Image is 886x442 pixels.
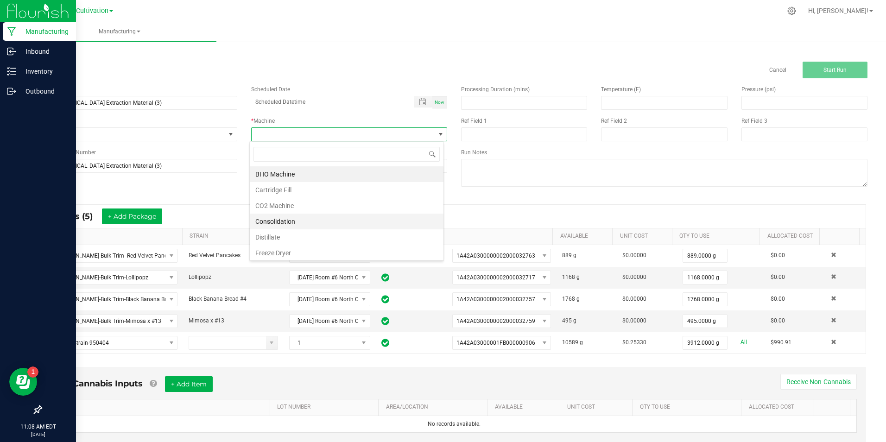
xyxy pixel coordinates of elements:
[456,253,535,259] span: 1A42A0300000002000032763
[771,317,785,324] span: $0.00
[50,233,178,240] a: ITEMSortable
[7,67,16,76] inline-svg: Inventory
[16,26,72,37] p: Manufacturing
[580,339,583,346] span: g
[16,86,72,97] p: Outbound
[165,376,213,392] button: + Add Item
[189,252,240,259] span: Red Velvet Pancakes
[622,274,646,280] span: $0.00000
[16,66,72,77] p: Inventory
[49,271,165,284] span: [PERSON_NAME]-Bulk Trim-Lollipopz
[16,46,72,57] p: Inbound
[567,404,629,411] a: Unit CostSortable
[189,274,211,280] span: Lollipopz
[277,404,375,411] a: LOT NUMBERSortable
[250,198,443,214] li: CO2 Machine
[560,233,609,240] a: AVAILABLESortable
[786,6,797,15] div: Manage settings
[679,233,756,240] a: QTY TO USESortable
[189,296,247,302] span: Black Banana Bread #4
[601,86,641,93] span: Temperature (F)
[414,96,432,107] span: Toggle popup
[576,274,580,280] span: g
[740,336,747,348] a: All
[741,86,776,93] span: Pressure (psi)
[620,233,669,240] a: Unit CostSortable
[7,87,16,96] inline-svg: Outbound
[622,252,646,259] span: $0.00000
[381,337,389,348] span: In Sync
[823,67,847,73] span: Start Run
[48,271,177,284] span: NO DATA FOUND
[456,296,535,303] span: 1A42A0300000002000032757
[576,296,580,302] span: g
[51,379,143,389] span: Non-Cannabis Inputs
[456,274,535,281] span: 1A42A0300000002000032717
[771,274,785,280] span: $0.00
[102,208,162,224] button: + Add Package
[52,211,102,221] span: Inputs (5)
[749,404,810,411] a: Allocated CostSortable
[461,149,487,156] span: Run Notes
[4,423,72,431] p: 11:08 AM EDT
[27,366,38,378] iframe: Resource center unread badge
[253,118,275,124] span: Machine
[4,431,72,438] p: [DATE]
[48,336,177,350] span: NO DATA FOUND
[808,7,868,14] span: Hi, [PERSON_NAME]!
[771,252,785,259] span: $0.00
[189,317,224,324] span: Mimosa x #13
[7,47,16,56] inline-svg: Inbound
[250,229,443,245] li: Distillate
[622,339,646,346] span: $0.25330
[456,318,535,324] span: 1A42A0300000002000032759
[562,274,575,280] span: 1168
[22,28,216,36] span: Manufacturing
[495,404,557,411] a: AVAILABLESortable
[250,166,443,182] li: BHO Machine
[821,404,847,411] a: Sortable
[803,62,867,78] button: Start Run
[49,336,165,349] span: Mixed Strain-950404
[771,339,791,346] span: $990.91
[622,296,646,302] span: $0.00000
[290,293,358,306] span: [DATE] Room #6 North CU B.B.B#4 TRIM
[461,86,530,93] span: Processing Duration (mins)
[780,374,857,390] button: Receive Non-Cannabis
[59,404,266,411] a: ITEMSortable
[49,249,165,262] span: [PERSON_NAME]-Bulk Trim- Red Velvet Pancakes
[7,27,16,36] inline-svg: Manufacturing
[381,316,389,327] span: In Sync
[9,368,37,396] iframe: Resource center
[290,315,358,328] span: [DATE] Room #6 North CU Mimosa x #13 TRIM
[562,252,572,259] span: 889
[573,252,576,259] span: g
[381,272,389,283] span: In Sync
[190,233,278,240] a: STRAINSortable
[827,233,855,240] a: Sortable
[622,317,646,324] span: $0.00000
[250,245,443,261] li: Freeze Dryer
[381,233,549,240] a: PACKAGE IDSortable
[48,292,177,306] span: NO DATA FOUND
[150,379,157,389] a: Add Non-Cannabis items that were also consumed in the run (e.g. gloves and packaging); Also add N...
[251,96,405,107] input: Scheduled Datetime
[76,7,108,15] span: Cultivation
[22,22,216,42] a: Manufacturing
[250,182,443,198] li: Cartridge Fill
[250,214,443,229] li: Consolidation
[640,404,738,411] a: QTY TO USESortable
[435,100,444,105] span: Now
[386,404,484,411] a: AREA/LOCATIONSortable
[381,294,389,305] span: In Sync
[767,233,816,240] a: Allocated CostSortable
[562,339,578,346] span: 10589
[769,66,786,74] a: Cancel
[456,340,535,346] span: 1A42A03000001FB000000906
[290,271,358,284] span: [DATE] Room #6 North CU Lollipopz#7 TRIM
[461,118,487,124] span: Ref Field 1
[41,128,225,141] span: None
[771,296,785,302] span: $0.00
[601,118,627,124] span: Ref Field 2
